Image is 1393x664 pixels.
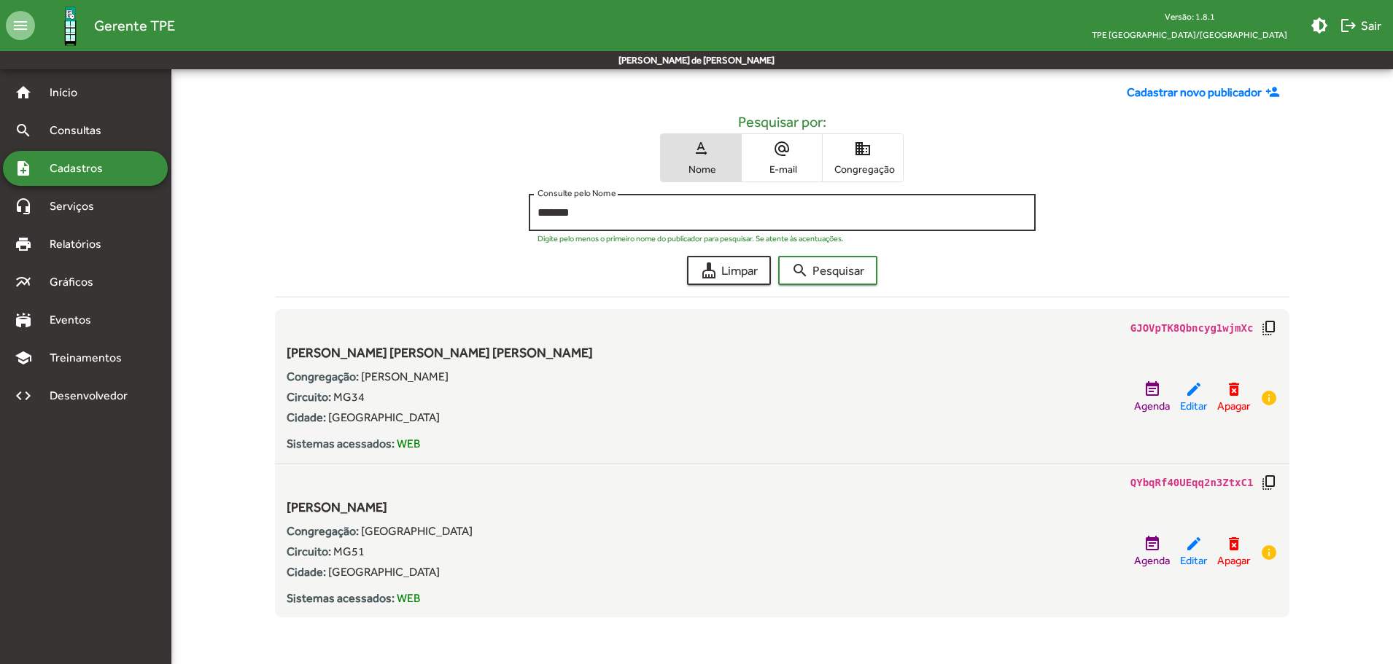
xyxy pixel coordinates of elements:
button: Sair [1334,12,1387,39]
span: Apagar [1217,552,1250,569]
span: [GEOGRAPHIC_DATA] [361,524,473,538]
span: Desenvolvedor [41,387,144,405]
strong: Cidade: [287,565,326,579]
mat-icon: menu [6,11,35,40]
img: Logo [47,2,94,50]
mat-icon: school [15,349,32,367]
mat-hint: Digite pelo menos o primeiro nome do publicador para pesquisar. Se atente às acentuações. [538,234,844,243]
code: QYbqRf40UEqq2n3ZtxC1 [1130,475,1254,491]
button: Limpar [687,256,771,285]
mat-icon: domain [854,140,872,157]
span: Editar [1180,398,1207,415]
span: Agenda [1134,398,1170,415]
span: [PERSON_NAME] [361,370,449,383]
div: Versão: 1.8.1 [1080,7,1299,26]
span: Apagar [1217,398,1250,415]
span: Gráficos [41,273,113,291]
mat-icon: info [1260,544,1278,561]
span: MG34 [333,390,365,404]
strong: Cidade: [287,410,326,424]
span: Início [41,84,98,101]
button: Nome [661,134,741,181]
strong: Circuito: [287,544,331,558]
mat-icon: headset_mic [15,198,32,215]
strong: Sistemas acessados: [287,591,395,605]
span: Congregação [826,163,899,176]
mat-icon: print [15,235,32,253]
mat-icon: event_note [1144,380,1161,398]
mat-icon: search [15,122,32,139]
span: MG51 [333,544,365,558]
mat-icon: stadium [15,311,32,329]
span: Cadastrar novo publicador [1127,84,1262,101]
span: WEB [397,437,420,450]
span: [PERSON_NAME] [PERSON_NAME] [PERSON_NAME] [287,345,593,360]
span: WEB [397,591,420,605]
span: Serviços [41,198,114,215]
span: [GEOGRAPHIC_DATA] [328,565,440,579]
mat-icon: multiline_chart [15,273,32,291]
a: Gerente TPE [35,2,175,50]
span: Nome [664,163,737,176]
mat-icon: note_add [15,160,32,177]
span: Cadastros [41,160,122,177]
span: Pesquisar [791,257,864,284]
span: Eventos [41,311,111,329]
span: Gerente TPE [94,14,175,37]
mat-icon: text_rotation_none [692,140,710,157]
code: GJOVpTK8Qbncyg1wjmXc [1130,321,1254,336]
span: TPE [GEOGRAPHIC_DATA]/[GEOGRAPHIC_DATA] [1080,26,1299,44]
mat-icon: cleaning_services [700,262,718,279]
span: Treinamentos [41,349,139,367]
strong: Circuito: [287,390,331,404]
mat-icon: brightness_medium [1311,17,1328,34]
span: Editar [1180,552,1207,569]
span: Relatórios [41,235,120,253]
mat-icon: code [15,387,32,405]
strong: Congregação: [287,370,359,383]
strong: Sistemas acessados: [287,437,395,450]
mat-icon: copy_all [1260,474,1278,491]
mat-icon: logout [1340,17,1357,34]
mat-icon: event_note [1144,535,1161,552]
mat-icon: home [15,84,32,101]
span: Sair [1340,12,1381,39]
mat-icon: copy_all [1260,319,1278,337]
button: Pesquisar [778,256,877,285]
mat-icon: alternate_email [773,140,791,157]
mat-icon: person_add [1265,85,1284,101]
span: Agenda [1134,552,1170,569]
mat-icon: search [791,262,809,279]
span: [GEOGRAPHIC_DATA] [328,410,440,424]
span: Consultas [41,122,120,139]
mat-icon: delete_forever [1225,380,1243,398]
button: E-mail [742,134,822,181]
mat-icon: edit [1185,535,1203,552]
button: Congregação [823,134,903,181]
mat-icon: delete_forever [1225,535,1243,552]
h5: Pesquisar por: [287,113,1278,130]
mat-icon: info [1260,389,1278,407]
span: E-mail [745,163,818,176]
mat-icon: edit [1185,380,1203,398]
strong: Congregação: [287,524,359,538]
span: Limpar [700,257,758,284]
span: [PERSON_NAME] [287,499,387,515]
